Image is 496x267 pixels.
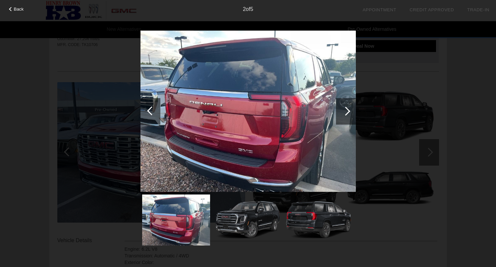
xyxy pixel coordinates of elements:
a: Credit Approved [410,7,454,12]
a: Appointment [362,7,396,12]
span: 5 [250,6,253,12]
img: cc_2025gms031947600_02_1280_gba.png [285,194,353,245]
img: cc_2025gms031947584_01_1280_gba.png [213,194,281,245]
img: 2.jpg [142,194,210,245]
a: Trade-In [467,7,489,12]
span: Back [14,7,24,12]
img: 2.jpg [140,30,356,192]
span: 2 [243,6,246,12]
